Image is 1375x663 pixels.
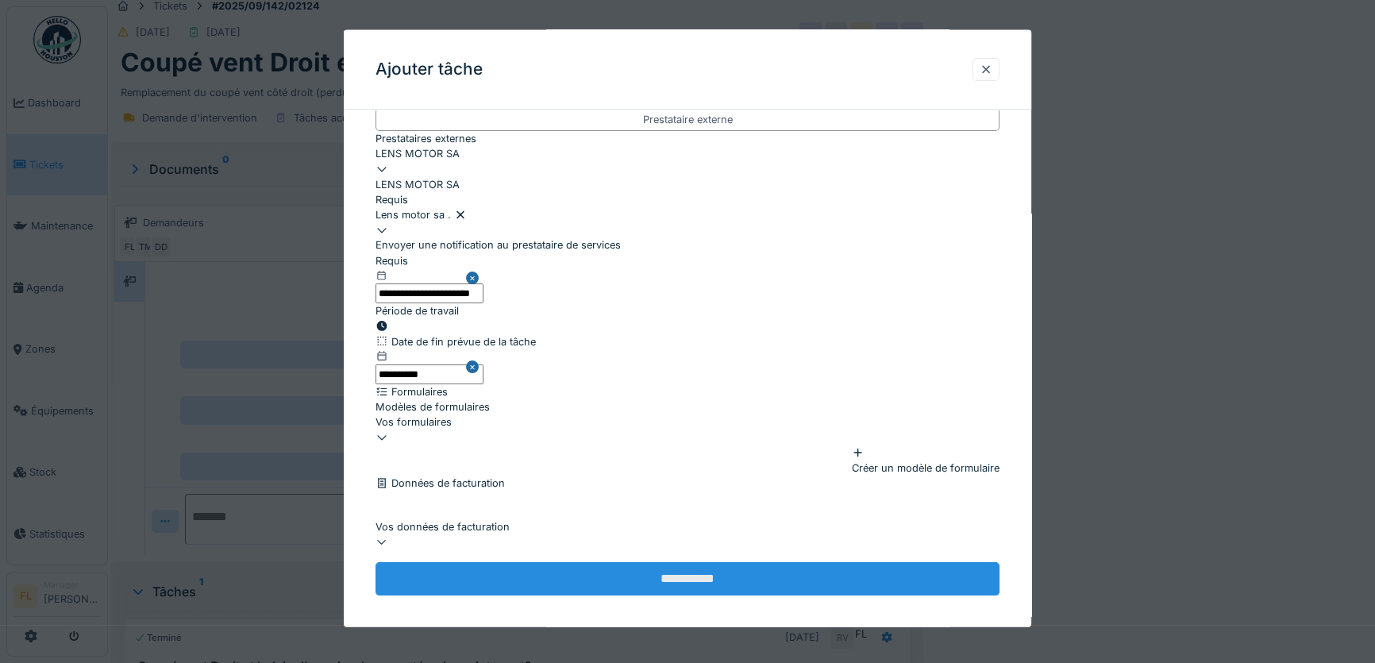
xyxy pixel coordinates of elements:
[376,60,483,79] h3: Ajouter tâche
[376,207,999,222] div: Lens motor sa .
[376,176,460,191] label: LENS MOTOR SA
[376,384,999,399] div: Formulaires
[376,399,490,414] label: Modèles de formulaires
[376,333,999,349] div: Date de fin prévue de la tâche
[852,445,999,475] div: Créer un modèle de formulaire
[376,414,999,430] div: Vos formulaires
[466,252,483,303] button: Close
[643,111,733,126] div: Prestataire externe
[376,146,999,161] div: LENS MOTOR SA
[376,518,999,534] div: Vos données de facturation
[376,476,999,491] div: Données de facturation
[376,237,621,252] div: Envoyer une notification au prestataire de services
[376,303,459,318] label: Période de travail
[376,131,476,146] label: Prestataires externes
[376,191,999,206] div: Requis
[376,252,483,268] div: Requis
[466,349,483,384] button: Close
